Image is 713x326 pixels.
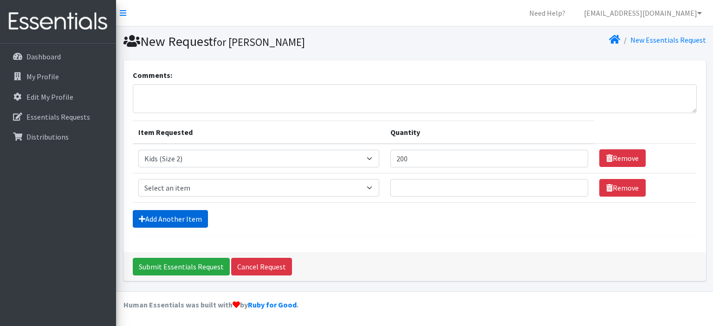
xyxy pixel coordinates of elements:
a: Essentials Requests [4,108,112,126]
a: My Profile [4,67,112,86]
input: Submit Essentials Request [133,258,230,275]
p: Dashboard [26,52,61,61]
a: [EMAIL_ADDRESS][DOMAIN_NAME] [577,4,709,22]
label: Comments: [133,70,172,81]
th: Item Requested [133,121,385,144]
a: Edit My Profile [4,88,112,106]
p: Distributions [26,132,69,141]
a: Remove [599,149,646,167]
th: Quantity [385,121,593,144]
strong: Human Essentials was built with by . [123,300,298,309]
p: Essentials Requests [26,112,90,121]
a: Remove [599,179,646,197]
img: HumanEssentials [4,6,112,37]
a: Ruby for Good [248,300,297,309]
h1: New Request [123,33,411,50]
small: for [PERSON_NAME] [213,35,305,49]
a: Cancel Request [231,258,292,275]
p: Edit My Profile [26,92,73,102]
a: Dashboard [4,47,112,66]
a: New Essentials Request [630,35,706,45]
p: My Profile [26,72,59,81]
a: Need Help? [522,4,573,22]
a: Add Another Item [133,210,208,228]
a: Distributions [4,128,112,146]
